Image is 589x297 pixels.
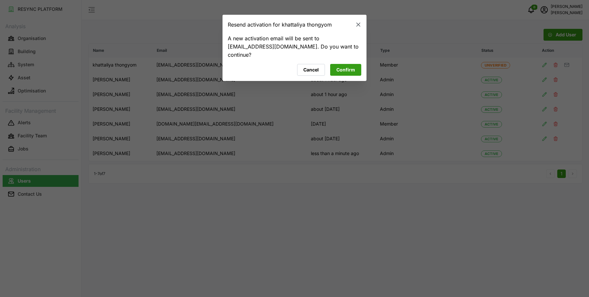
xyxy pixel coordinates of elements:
[336,65,355,76] span: Confirm
[228,22,332,27] h2: Resend activation for khattaliya thongyom
[297,64,325,76] button: Cancel
[330,64,361,76] button: Confirm
[303,65,319,76] span: Cancel
[228,34,361,59] div: A new activation email will be sent to [EMAIL_ADDRESS][DOMAIN_NAME]. Do you want to continue?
